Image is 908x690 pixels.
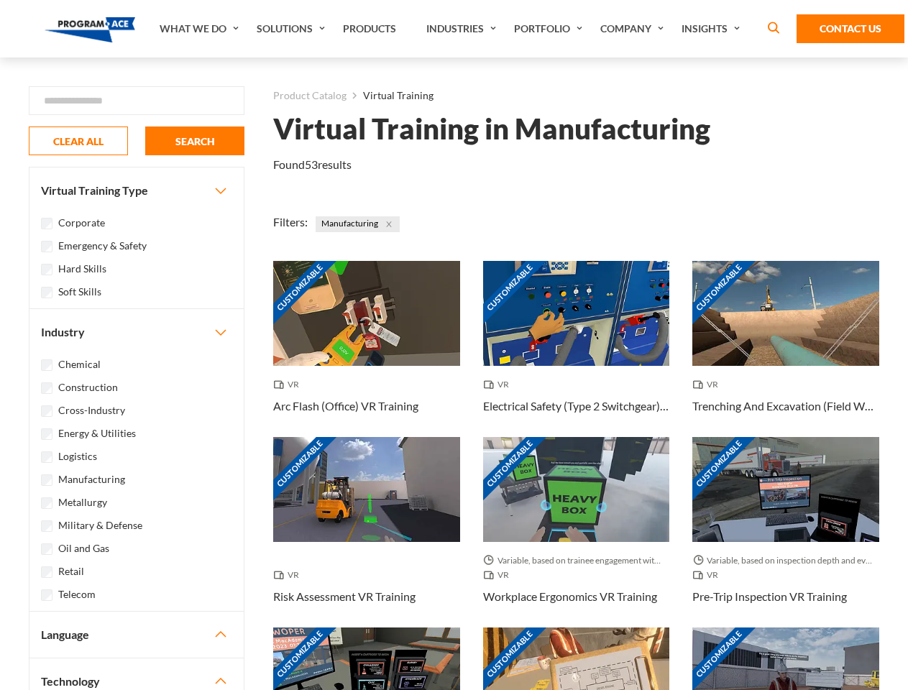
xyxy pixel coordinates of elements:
label: Telecom [58,586,96,602]
button: Close [381,216,397,232]
input: Emergency & Safety [41,241,52,252]
label: Metallurgy [58,494,107,510]
span: Manufacturing [316,216,400,232]
a: Customizable Thumbnail - Electrical Safety (Type 2 Switchgear) VR Training VR Electrical Safety (... [483,261,670,437]
nav: breadcrumb [273,86,879,105]
label: Retail [58,563,84,579]
input: Metallurgy [41,497,52,509]
input: Chemical [41,359,52,371]
a: Customizable Thumbnail - Trenching And Excavation (Field Work) VR Training VR Trenching And Excav... [692,261,879,437]
label: Hard Skills [58,261,106,277]
input: Hard Skills [41,264,52,275]
label: Soft Skills [58,284,101,300]
label: Chemical [58,356,101,372]
label: Manufacturing [58,471,125,487]
span: VR [692,377,724,392]
span: VR [483,568,515,582]
span: Variable, based on inspection depth and event interaction. [692,553,879,568]
h3: Trenching And Excavation (Field Work) VR Training [692,397,879,415]
a: Customizable Thumbnail - Risk Assessment VR Training VR Risk Assessment VR Training [273,437,460,627]
span: Filters: [273,215,308,229]
a: Product Catalog [273,86,347,105]
input: Soft Skills [41,287,52,298]
label: Logistics [58,448,97,464]
input: Cross-Industry [41,405,52,417]
h3: Risk Assessment VR Training [273,588,416,605]
input: Oil and Gas [41,543,52,555]
p: Found results [273,156,352,173]
label: Corporate [58,215,105,231]
input: Telecom [41,589,52,601]
input: Construction [41,382,52,394]
h3: Arc Flash (Office) VR Training [273,397,418,415]
input: Manufacturing [41,474,52,486]
label: Construction [58,379,118,395]
input: Retail [41,566,52,578]
label: Oil and Gas [58,540,109,556]
h3: Electrical Safety (Type 2 Switchgear) VR Training [483,397,670,415]
span: Variable, based on trainee engagement with exercises. [483,553,670,568]
label: Energy & Utilities [58,425,136,441]
button: Language [29,612,244,658]
img: Program-Ace [45,17,136,42]
input: Military & Defense [41,520,52,532]
label: Emergency & Safety [58,238,147,254]
label: Cross-Industry [58,402,125,418]
li: Virtual Training [347,86,434,105]
span: VR [273,568,305,582]
button: CLEAR ALL [29,126,128,155]
em: 53 [305,157,318,171]
a: Customizable Thumbnail - Workplace Ergonomics VR Training Variable, based on trainee engagement w... [483,437,670,627]
span: VR [692,568,724,582]
button: Industry [29,309,244,355]
h3: Workplace Ergonomics VR Training [483,588,657,605]
h1: Virtual Training in Manufacturing [273,116,710,142]
input: Energy & Utilities [41,428,52,440]
label: Military & Defense [58,517,142,533]
a: Contact Us [797,14,904,43]
a: Customizable Thumbnail - Pre-Trip Inspection VR Training Variable, based on inspection depth and ... [692,437,879,627]
button: Virtual Training Type [29,167,244,213]
a: Customizable Thumbnail - Arc Flash (Office) VR Training VR Arc Flash (Office) VR Training [273,261,460,437]
input: Logistics [41,451,52,463]
span: VR [483,377,515,392]
h3: Pre-Trip Inspection VR Training [692,588,847,605]
span: VR [273,377,305,392]
input: Corporate [41,218,52,229]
